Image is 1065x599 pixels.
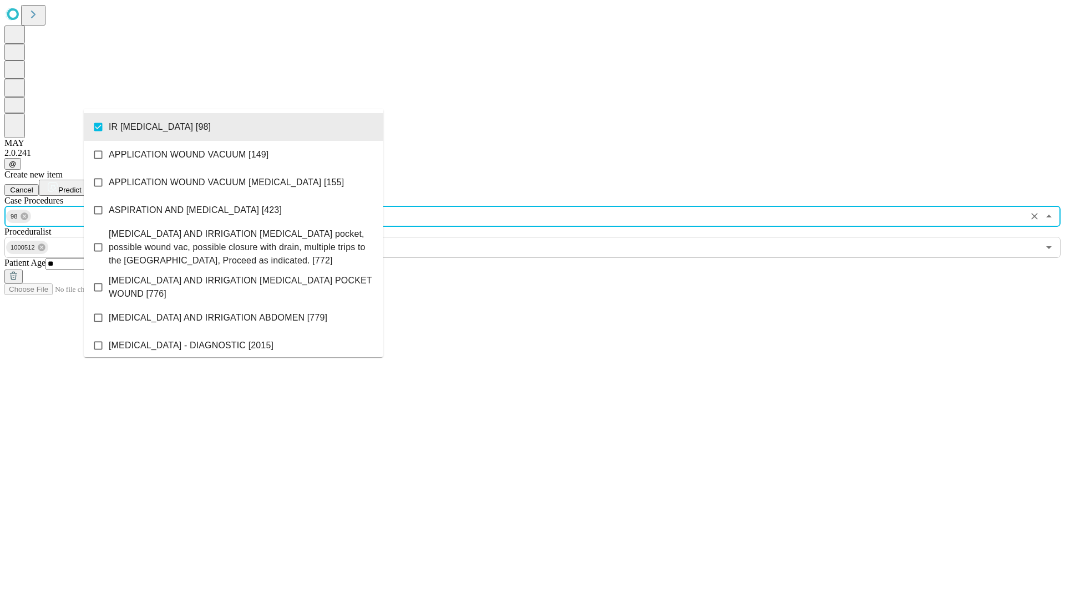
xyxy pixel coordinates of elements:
[109,311,327,324] span: [MEDICAL_DATA] AND IRRIGATION ABDOMEN [779]
[4,184,39,196] button: Cancel
[109,120,211,134] span: IR [MEDICAL_DATA] [98]
[6,210,31,223] div: 98
[4,227,51,236] span: Proceduralist
[109,274,374,301] span: [MEDICAL_DATA] AND IRRIGATION [MEDICAL_DATA] POCKET WOUND [776]
[109,204,282,217] span: ASPIRATION AND [MEDICAL_DATA] [423]
[4,158,21,170] button: @
[9,160,17,168] span: @
[109,176,344,189] span: APPLICATION WOUND VACUUM [MEDICAL_DATA] [155]
[6,241,39,254] span: 1000512
[109,148,268,161] span: APPLICATION WOUND VACUUM [149]
[109,227,374,267] span: [MEDICAL_DATA] AND IRRIGATION [MEDICAL_DATA] pocket, possible wound vac, possible closure with dr...
[39,180,90,196] button: Predict
[6,210,22,223] span: 98
[4,138,1061,148] div: MAY
[6,241,48,254] div: 1000512
[10,186,33,194] span: Cancel
[1027,209,1042,224] button: Clear
[4,148,1061,158] div: 2.0.241
[109,339,273,352] span: [MEDICAL_DATA] - DIAGNOSTIC [2015]
[1041,209,1057,224] button: Close
[4,258,45,267] span: Patient Age
[4,170,63,179] span: Create new item
[58,186,81,194] span: Predict
[4,196,63,205] span: Scheduled Procedure
[1041,240,1057,255] button: Open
